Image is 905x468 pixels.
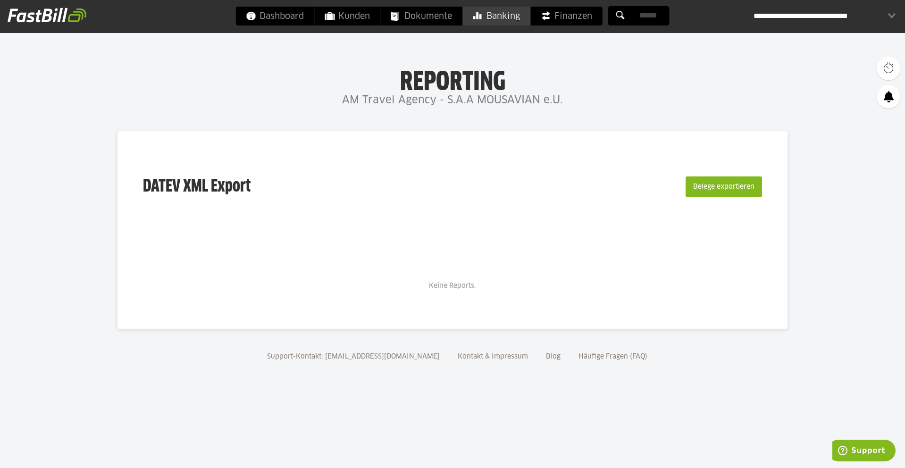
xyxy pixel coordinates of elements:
[575,353,651,360] a: Häufige Fragen (FAQ)
[463,7,530,25] a: Banking
[315,7,380,25] a: Kunden
[832,440,896,463] iframe: Öffnet ein Widget, in dem Sie weitere Informationen finden
[94,67,811,91] h1: Reporting
[429,283,476,289] span: Keine Reports.
[454,353,531,360] a: Kontakt & Impressum
[8,8,86,23] img: fastbill_logo_white.png
[541,7,592,25] span: Finanzen
[325,7,370,25] span: Kunden
[381,7,462,25] a: Dokumente
[531,7,603,25] a: Finanzen
[686,176,762,197] button: Belege exportieren
[236,7,314,25] a: Dashboard
[543,353,564,360] a: Blog
[473,7,520,25] span: Banking
[264,353,443,360] a: Support-Kontakt: [EMAIL_ADDRESS][DOMAIN_NAME]
[246,7,304,25] span: Dashboard
[391,7,452,25] span: Dokumente
[143,157,251,217] h3: DATEV XML Export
